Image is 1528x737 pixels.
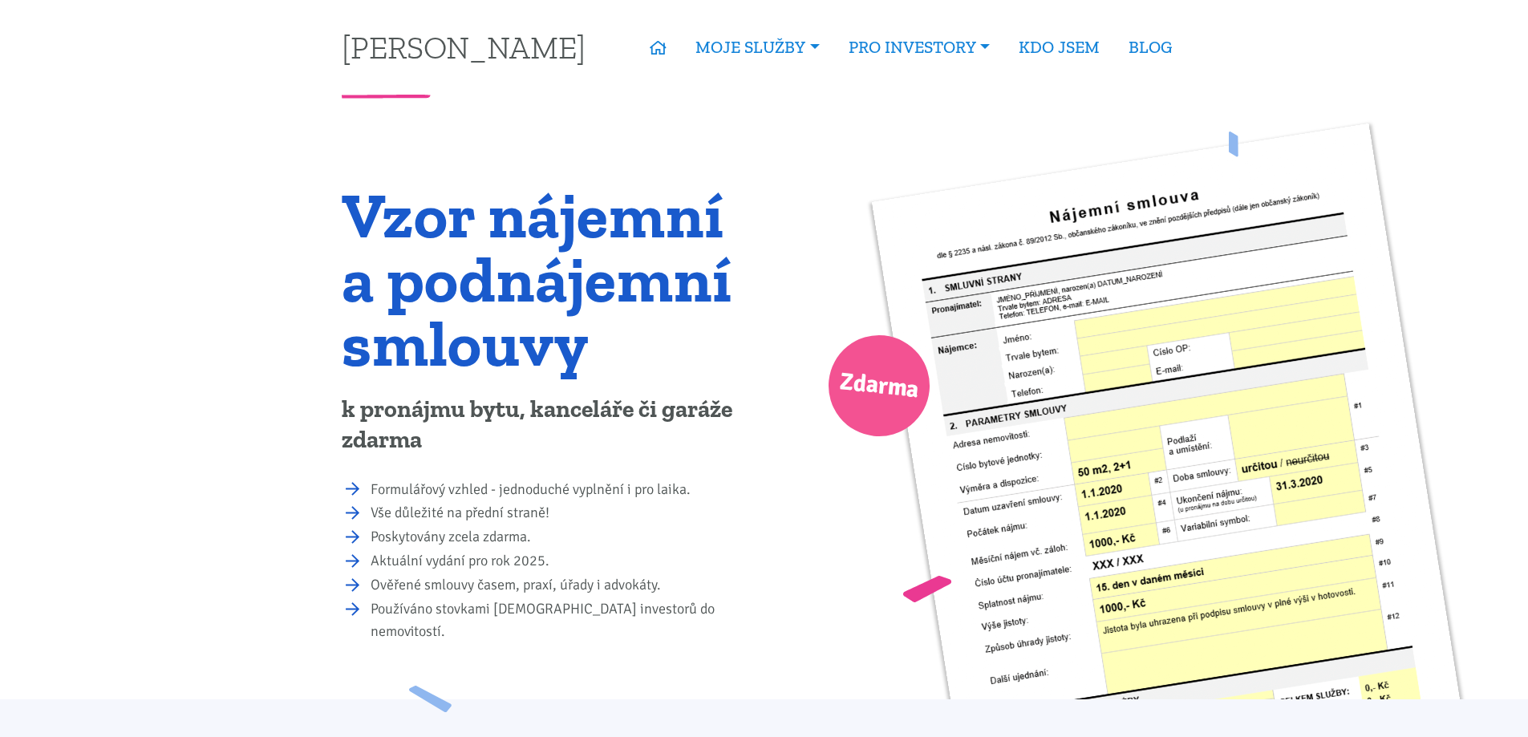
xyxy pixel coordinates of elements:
a: MOJE SLUŽBY [681,29,833,66]
h1: Vzor nájemní a podnájemní smlouvy [342,183,753,375]
li: Vše důležité na přední straně! [371,502,753,524]
a: BLOG [1114,29,1186,66]
li: Formulářový vzhled - jednoduché vyplnění i pro laika. [371,479,753,501]
li: Poskytovány zcela zdarma. [371,526,753,549]
a: [PERSON_NAME] [342,31,586,63]
a: KDO JSEM [1004,29,1114,66]
span: Zdarma [837,361,921,411]
a: PRO INVESTORY [834,29,1004,66]
p: k pronájmu bytu, kanceláře či garáže zdarma [342,395,753,456]
li: Ověřené smlouvy časem, praxí, úřady i advokáty. [371,574,753,597]
li: Používáno stovkami [DEMOGRAPHIC_DATA] investorů do nemovitostí. [371,598,753,643]
li: Aktuální vydání pro rok 2025. [371,550,753,573]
